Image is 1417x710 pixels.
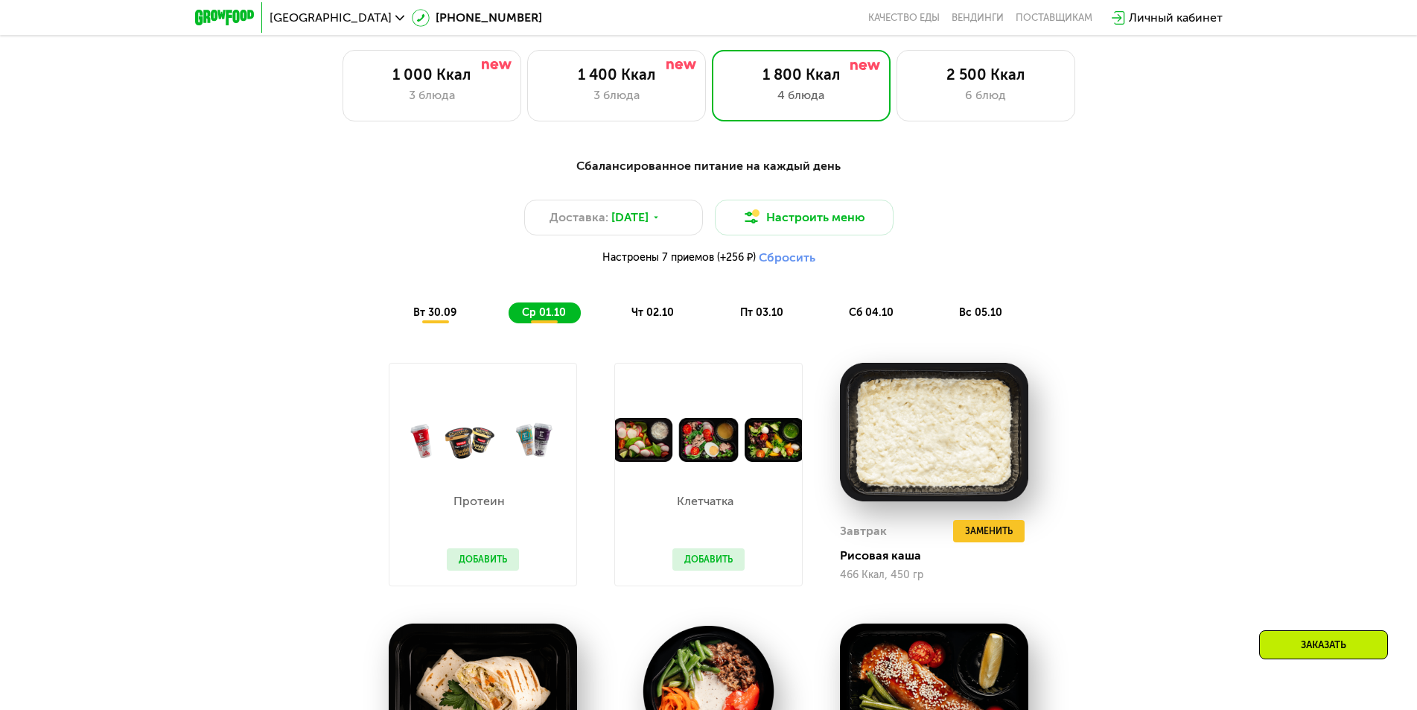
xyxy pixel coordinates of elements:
[1259,630,1388,659] div: Заказать
[550,209,608,226] span: Доставка:
[447,495,512,507] p: Протеин
[953,520,1025,542] button: Заменить
[672,548,745,571] button: Добавить
[413,306,456,319] span: вт 30.09
[740,306,783,319] span: пт 03.10
[270,12,392,24] span: [GEOGRAPHIC_DATA]
[912,66,1060,83] div: 2 500 Ккал
[611,209,649,226] span: [DATE]
[840,548,1040,563] div: Рисовая каша
[965,524,1013,539] span: Заменить
[1016,12,1092,24] div: поставщикам
[868,12,940,24] a: Качество еды
[268,157,1150,176] div: Сбалансированное питание на каждый день
[759,250,815,265] button: Сбросить
[543,66,690,83] div: 1 400 Ккал
[1129,9,1223,27] div: Личный кабинет
[602,253,756,263] span: Настроены 7 приемов (+256 ₽)
[672,495,737,507] p: Клетчатка
[358,66,506,83] div: 1 000 Ккал
[849,306,894,319] span: сб 04.10
[959,306,1002,319] span: вс 05.10
[912,86,1060,104] div: 6 блюд
[715,200,894,235] button: Настроить меню
[522,306,566,319] span: ср 01.10
[631,306,674,319] span: чт 02.10
[840,520,887,542] div: Завтрак
[412,9,542,27] a: [PHONE_NUMBER]
[447,548,519,571] button: Добавить
[840,569,1028,581] div: 466 Ккал, 450 гр
[952,12,1004,24] a: Вендинги
[543,86,690,104] div: 3 блюда
[727,86,875,104] div: 4 блюда
[727,66,875,83] div: 1 800 Ккал
[358,86,506,104] div: 3 блюда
